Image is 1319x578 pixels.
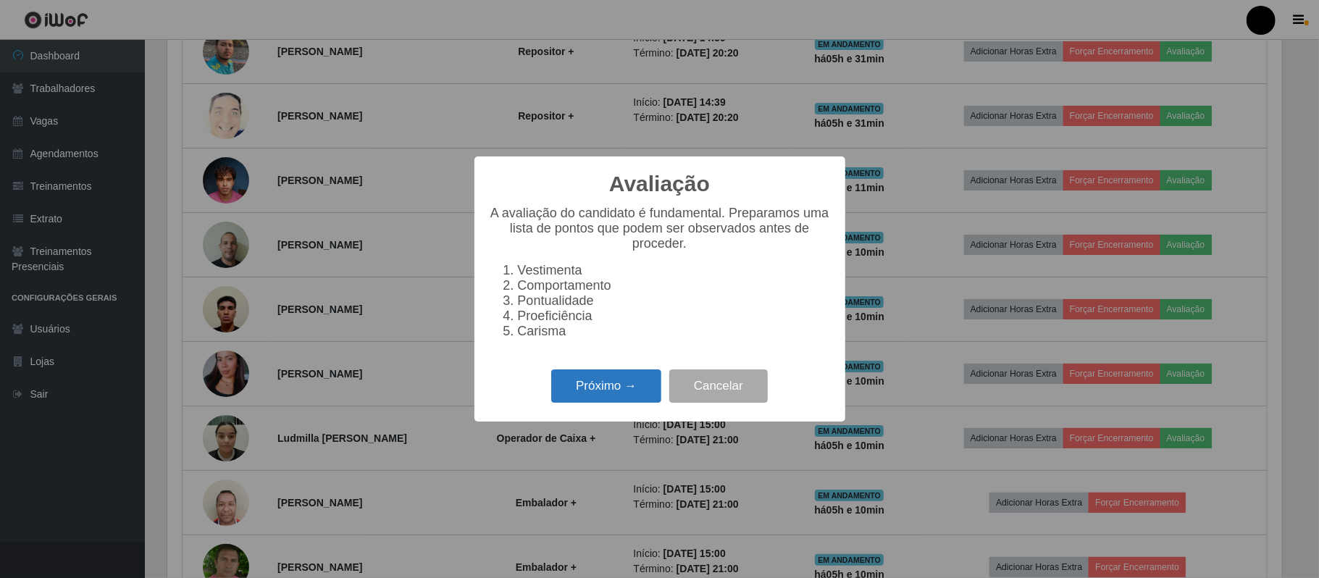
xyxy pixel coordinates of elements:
[518,263,831,278] li: Vestimenta
[518,278,831,293] li: Comportamento
[669,369,768,403] button: Cancelar
[518,309,831,324] li: Proeficiência
[518,324,831,339] li: Carisma
[518,293,831,309] li: Pontualidade
[489,206,831,251] p: A avaliação do candidato é fundamental. Preparamos uma lista de pontos que podem ser observados a...
[551,369,661,403] button: Próximo →
[609,171,710,197] h2: Avaliação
